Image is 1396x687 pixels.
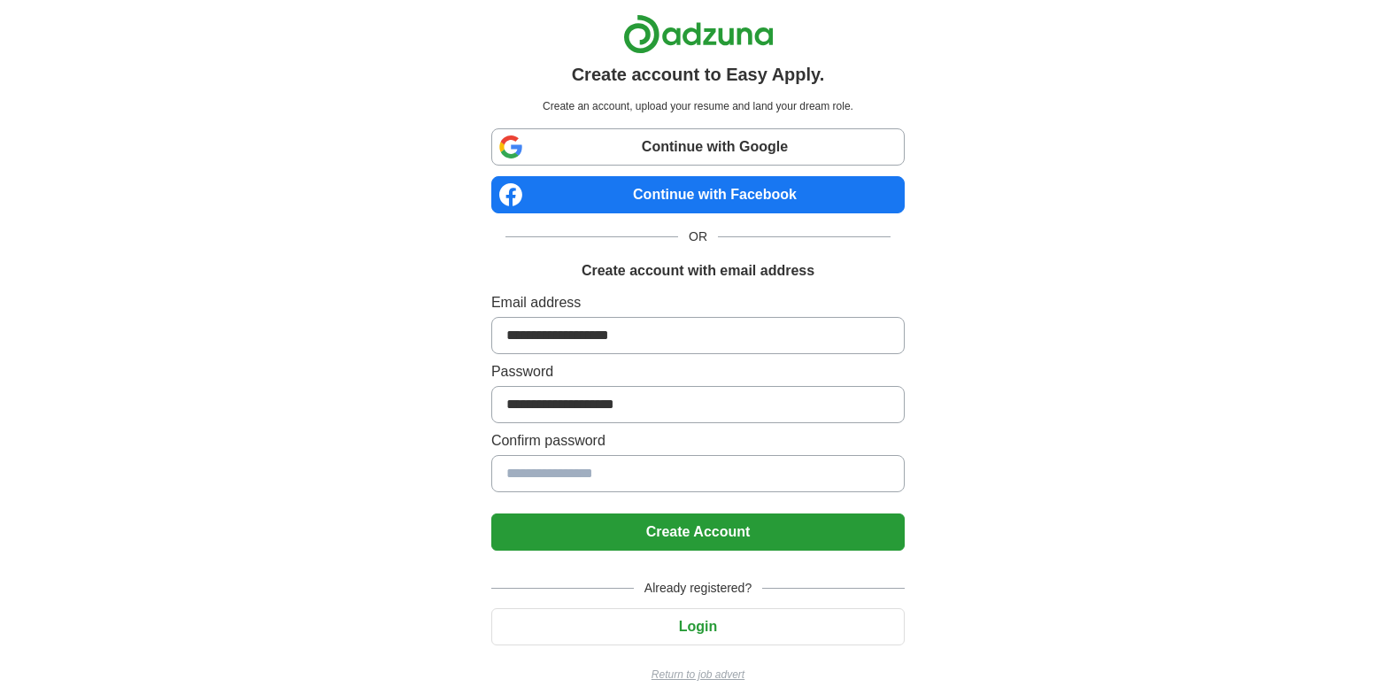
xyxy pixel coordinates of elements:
button: Create Account [491,513,905,551]
a: Continue with Google [491,128,905,166]
h1: Create account to Easy Apply. [572,61,825,88]
button: Login [491,608,905,645]
span: Already registered? [634,579,762,598]
p: Create an account, upload your resume and land your dream role. [495,98,901,114]
a: Return to job advert [491,667,905,683]
a: Continue with Facebook [491,176,905,213]
label: Password [491,361,905,382]
label: Email address [491,292,905,313]
span: OR [678,228,718,246]
h1: Create account with email address [582,260,814,282]
img: Adzuna logo [623,14,774,54]
label: Confirm password [491,430,905,452]
a: Login [491,619,905,634]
